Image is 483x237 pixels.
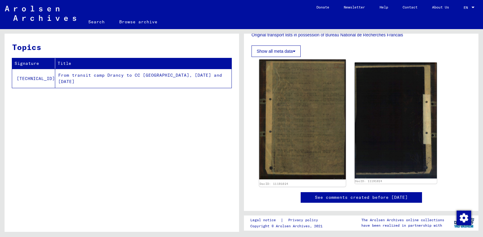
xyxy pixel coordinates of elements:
[259,59,346,179] img: 001.jpg
[250,217,281,223] a: Legal notice
[81,15,112,29] a: Search
[250,217,325,223] div: |
[5,6,76,21] img: Arolsen_neg.svg
[55,58,231,69] th: Title
[283,217,325,223] a: Privacy policy
[361,217,444,223] p: The Arolsen Archives online collections
[457,211,471,225] img: Change consent
[55,69,231,88] td: From transit camp Drancy to CC [GEOGRAPHIC_DATA], [DATE] and [DATE]
[464,5,470,10] span: EN
[361,223,444,228] p: have been realized in partnership with
[260,182,289,186] a: DocID: 11191024
[12,69,55,88] td: [TECHNICAL_ID]
[355,62,437,179] img: 002.jpg
[315,194,408,201] a: See comments created before [DATE]
[12,58,55,69] th: Signature
[453,215,475,230] img: yv_logo.png
[250,223,325,229] p: Copyright © Arolsen Archives, 2021
[355,179,382,183] a: DocID: 11191024
[252,32,471,38] p: Original transport lists in possession of Bureau National de Recherches Francais
[112,15,165,29] a: Browse archive
[12,41,231,53] h3: Topics
[252,45,301,57] button: Show all meta data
